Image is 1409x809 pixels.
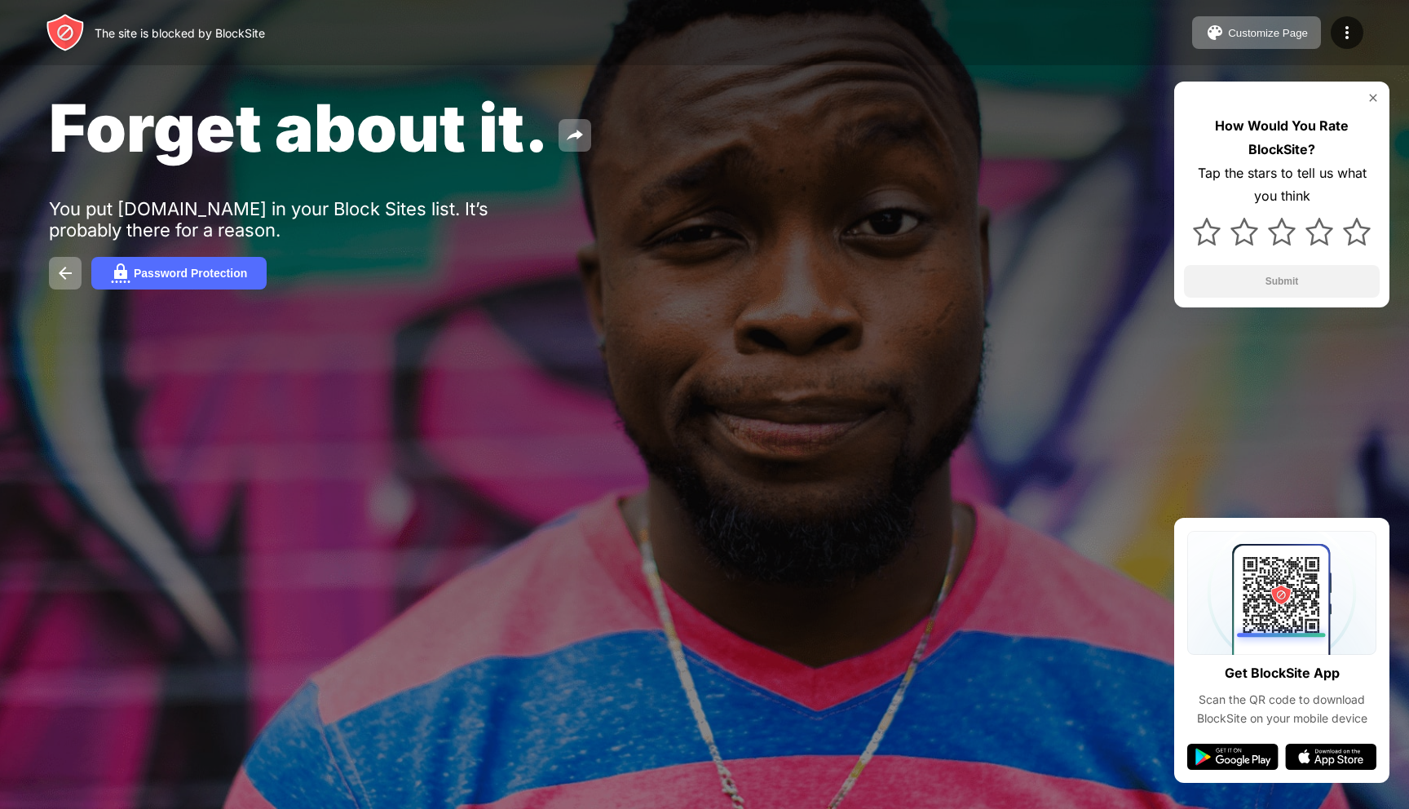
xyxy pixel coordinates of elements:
img: rate-us-close.svg [1367,91,1380,104]
img: share.svg [565,126,585,145]
img: app-store.svg [1285,744,1376,770]
button: Password Protection [91,257,267,290]
button: Customize Page [1192,16,1321,49]
img: menu-icon.svg [1337,23,1357,42]
img: back.svg [55,263,75,283]
img: google-play.svg [1187,744,1279,770]
img: pallet.svg [1205,23,1225,42]
div: Scan the QR code to download BlockSite on your mobile device [1187,691,1376,727]
img: star.svg [1268,218,1296,245]
div: Get BlockSite App [1225,661,1340,685]
div: Tap the stars to tell us what you think [1184,161,1380,209]
img: star.svg [1230,218,1258,245]
div: Password Protection [134,267,247,280]
img: header-logo.svg [46,13,85,52]
div: The site is blocked by BlockSite [95,26,265,40]
div: How Would You Rate BlockSite? [1184,114,1380,161]
img: star.svg [1305,218,1333,245]
img: qrcode.svg [1187,531,1376,655]
button: Submit [1184,265,1380,298]
img: star.svg [1343,218,1371,245]
div: Customize Page [1228,27,1308,39]
div: You put [DOMAIN_NAME] in your Block Sites list. It’s probably there for a reason. [49,198,553,241]
span: Forget about it. [49,88,549,167]
img: password.svg [111,263,130,283]
img: star.svg [1193,218,1221,245]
